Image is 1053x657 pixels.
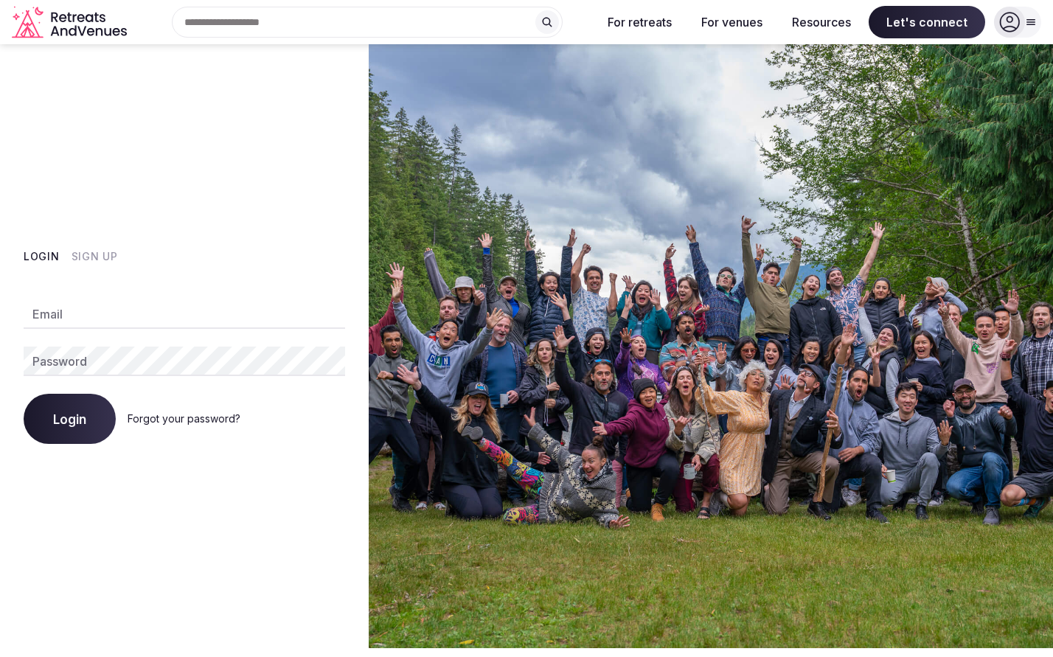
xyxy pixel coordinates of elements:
[12,6,130,39] a: Visit the homepage
[12,6,130,39] svg: Retreats and Venues company logo
[596,6,684,38] button: For retreats
[72,249,118,264] button: Sign Up
[369,44,1053,648] img: My Account Background
[869,6,985,38] span: Let's connect
[53,411,86,426] span: Login
[780,6,863,38] button: Resources
[689,6,774,38] button: For venues
[128,412,240,425] a: Forgot your password?
[24,249,60,264] button: Login
[24,394,116,444] button: Login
